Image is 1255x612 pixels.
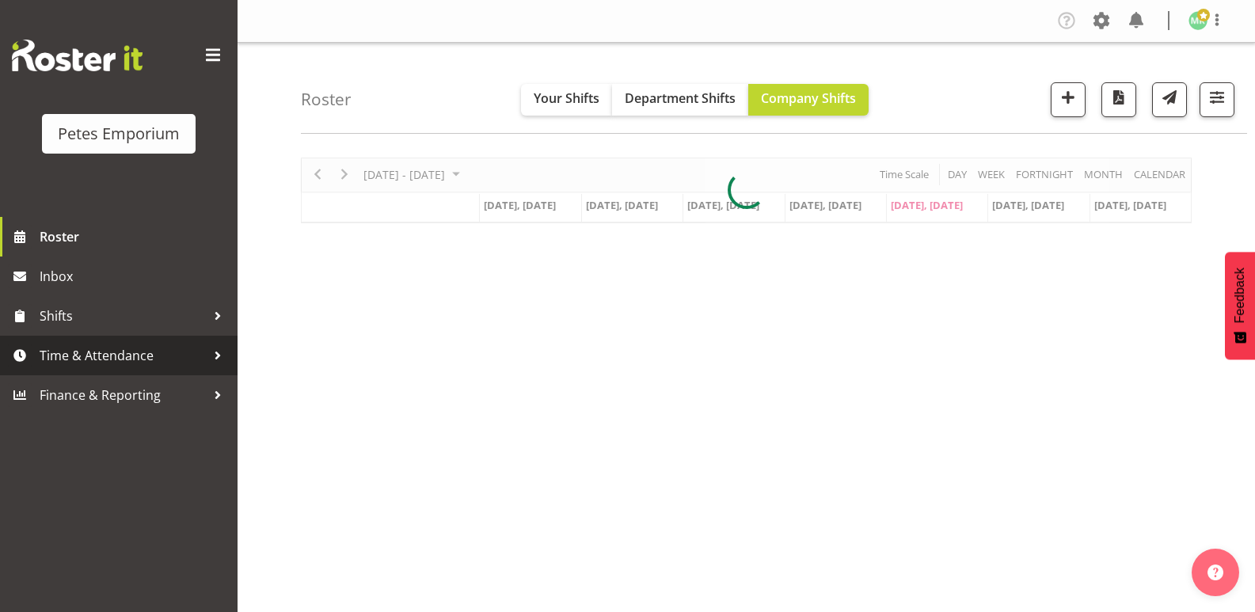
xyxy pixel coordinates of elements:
[1188,11,1207,30] img: melanie-richardson713.jpg
[534,89,599,107] span: Your Shifts
[1207,564,1223,580] img: help-xxl-2.png
[40,344,206,367] span: Time & Attendance
[748,84,869,116] button: Company Shifts
[40,264,230,288] span: Inbox
[40,304,206,328] span: Shifts
[1152,82,1187,117] button: Send a list of all shifts for the selected filtered period to all rostered employees.
[521,84,612,116] button: Your Shifts
[625,89,736,107] span: Department Shifts
[40,225,230,249] span: Roster
[1233,268,1247,323] span: Feedback
[58,122,180,146] div: Petes Emporium
[1051,82,1086,117] button: Add a new shift
[40,383,206,407] span: Finance & Reporting
[1225,252,1255,359] button: Feedback - Show survey
[612,84,748,116] button: Department Shifts
[761,89,856,107] span: Company Shifts
[1200,82,1234,117] button: Filter Shifts
[1101,82,1136,117] button: Download a PDF of the roster according to the set date range.
[12,40,143,71] img: Rosterit website logo
[301,90,352,108] h4: Roster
